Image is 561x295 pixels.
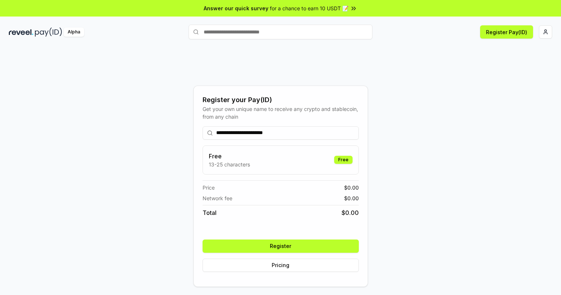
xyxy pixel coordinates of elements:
[344,184,359,191] span: $ 0.00
[209,161,250,168] p: 13-25 characters
[203,194,232,202] span: Network fee
[209,152,250,161] h3: Free
[203,259,359,272] button: Pricing
[203,105,359,120] div: Get your own unique name to receive any crypto and stablecoin, from any chain
[203,208,217,217] span: Total
[9,28,33,37] img: reveel_dark
[35,28,62,37] img: pay_id
[342,208,359,217] span: $ 0.00
[203,184,215,191] span: Price
[203,240,359,253] button: Register
[203,95,359,105] div: Register your Pay(ID)
[64,28,84,37] div: Alpha
[344,194,359,202] span: $ 0.00
[204,4,268,12] span: Answer our quick survey
[334,156,353,164] div: Free
[270,4,349,12] span: for a chance to earn 10 USDT 📝
[480,25,533,39] button: Register Pay(ID)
